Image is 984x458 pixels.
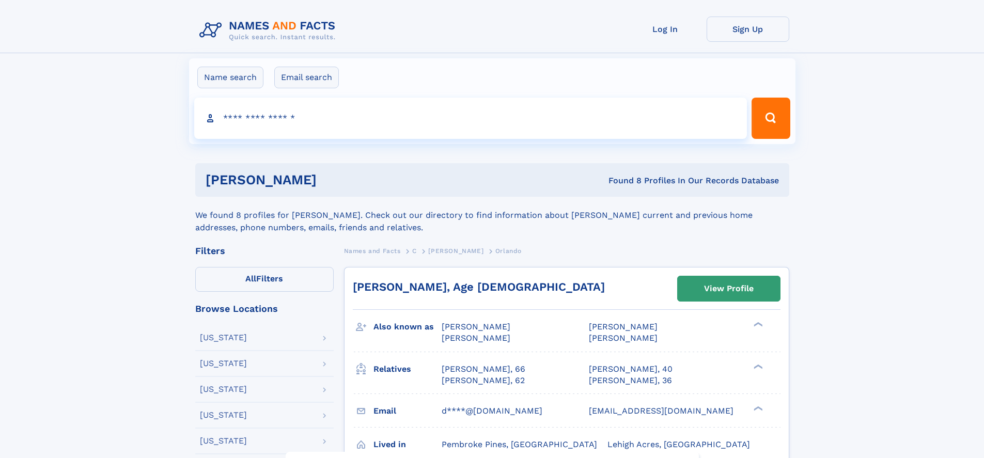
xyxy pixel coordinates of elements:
span: Pembroke Pines, [GEOGRAPHIC_DATA] [442,439,597,449]
h3: Lived in [373,436,442,453]
div: ❯ [751,321,763,328]
a: View Profile [678,276,780,301]
span: C [412,247,417,255]
div: ❯ [751,405,763,412]
span: Orlando [495,247,522,255]
h1: [PERSON_NAME] [206,173,463,186]
span: Lehigh Acres, [GEOGRAPHIC_DATA] [607,439,750,449]
label: Email search [274,67,339,88]
div: Filters [195,246,334,256]
a: [PERSON_NAME], 62 [442,375,525,386]
div: View Profile [704,277,754,301]
div: Browse Locations [195,304,334,313]
span: [PERSON_NAME] [442,333,510,343]
div: ❯ [751,363,763,370]
span: [PERSON_NAME] [589,333,658,343]
img: Logo Names and Facts [195,17,344,44]
a: [PERSON_NAME] [428,244,483,257]
label: Name search [197,67,263,88]
a: [PERSON_NAME], 40 [589,364,673,375]
a: [PERSON_NAME], 66 [442,364,525,375]
div: [US_STATE] [200,411,247,419]
a: C [412,244,417,257]
span: All [245,274,256,283]
input: search input [194,98,747,139]
h3: Relatives [373,360,442,378]
span: [PERSON_NAME] [442,322,510,331]
div: We found 8 profiles for [PERSON_NAME]. Check out our directory to find information about [PERSON_... [195,197,789,234]
div: [US_STATE] [200,359,247,368]
a: [PERSON_NAME], 36 [589,375,672,386]
div: [US_STATE] [200,437,247,445]
div: [US_STATE] [200,334,247,342]
label: Filters [195,267,334,292]
button: Search Button [752,98,790,139]
span: [PERSON_NAME] [589,322,658,331]
h3: Email [373,402,442,420]
span: [EMAIL_ADDRESS][DOMAIN_NAME] [589,406,733,416]
h3: Also known as [373,318,442,336]
a: Log In [624,17,707,42]
div: [US_STATE] [200,385,247,393]
div: Found 8 Profiles In Our Records Database [462,175,779,186]
a: Sign Up [707,17,789,42]
a: [PERSON_NAME], Age [DEMOGRAPHIC_DATA] [353,280,605,293]
span: [PERSON_NAME] [428,247,483,255]
a: Names and Facts [344,244,401,257]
